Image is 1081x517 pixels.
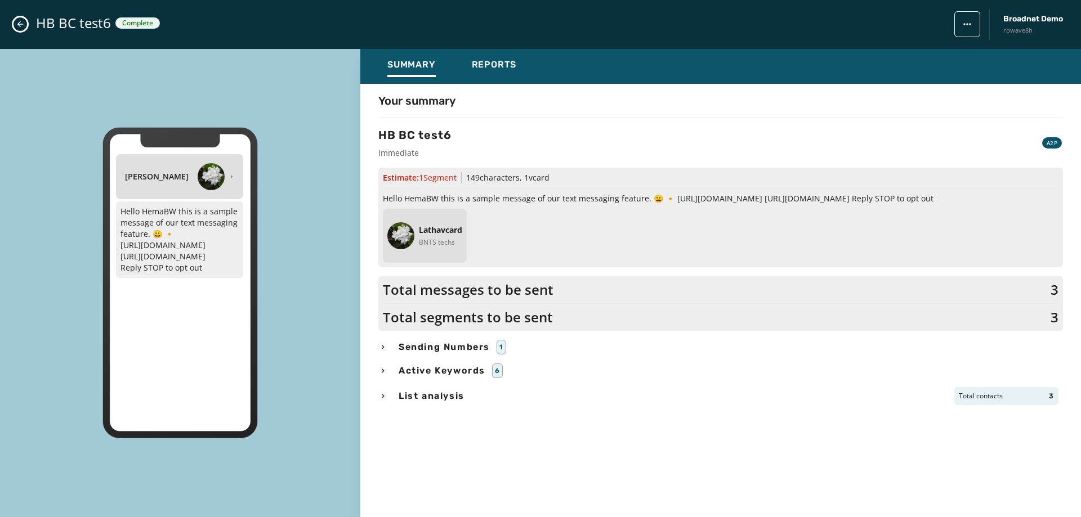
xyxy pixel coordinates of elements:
[378,127,452,143] h3: HB BC test6
[378,340,1063,354] button: Sending Numbers1
[466,172,520,183] span: 149 characters
[419,238,462,247] p: BNTS techs
[1051,281,1058,299] span: 3
[472,59,517,70] span: Reports
[396,340,492,354] span: Sending Numbers
[1051,308,1058,326] span: 3
[396,389,467,403] span: List analysis
[383,193,1058,204] span: Hello HemaBW this is a sample message of our text messaging feature. 😀 🔸 [URL][DOMAIN_NAME] [URL]...
[954,11,980,37] button: broadcast action menu
[419,224,462,236] h4: Lathavcard
[378,147,452,159] span: Immediate
[497,340,506,354] div: 1
[387,222,414,249] img: Latha Bojji
[396,364,488,377] span: Active Keywords
[1003,26,1063,35] span: rbwave8h
[520,172,550,183] span: , 1 vcard
[378,363,1063,378] button: Active Keywords6
[387,59,436,70] span: Summary
[1049,392,1054,401] span: 3
[383,308,553,326] span: Total segments to be sent
[383,172,457,183] span: Estimate:
[383,281,553,299] span: Total messages to be sent
[116,201,243,278] p: Hello HemaBW this is a sample message of our text messaging feature. 😀 🔸 [URL][DOMAIN_NAME] [URL]...
[198,163,225,190] img: Latha Bojji
[378,93,455,109] h4: Your summary
[1003,14,1063,25] span: Broadnet Demo
[378,53,445,79] button: Summary
[419,172,457,183] span: 1 Segment
[959,392,1003,401] span: Total contacts
[492,363,503,378] div: 6
[463,53,526,79] button: Reports
[1042,137,1062,149] div: A2P
[378,387,1063,405] button: List analysisTotal contacts3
